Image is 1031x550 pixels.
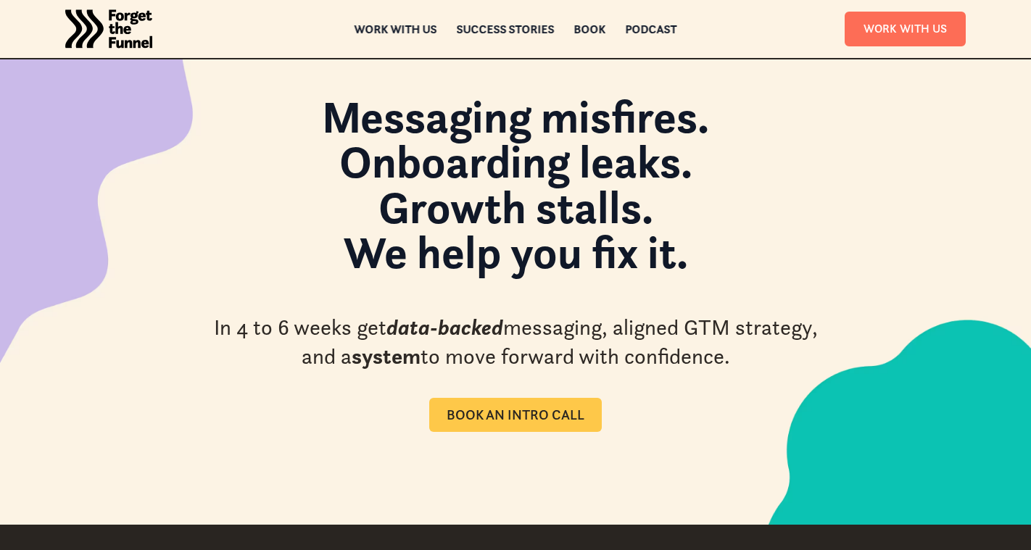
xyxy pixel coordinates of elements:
strong: system [352,343,421,370]
a: Book an intro call [429,398,602,432]
strong: Messaging misfires. Onboarding leaks. Growth stalls. We help you fix it. [322,88,709,280]
div: In 4 to 6 weeks get messaging, aligned GTM strategy, and a to move forward with confidence. [207,313,824,372]
a: Work with us [355,24,437,34]
em: data-backed [386,314,503,341]
a: Book [574,24,606,34]
a: Work With Us [845,12,966,46]
a: Success Stories [457,24,555,34]
a: Podcast [626,24,677,34]
div: Book an intro call [447,407,584,423]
